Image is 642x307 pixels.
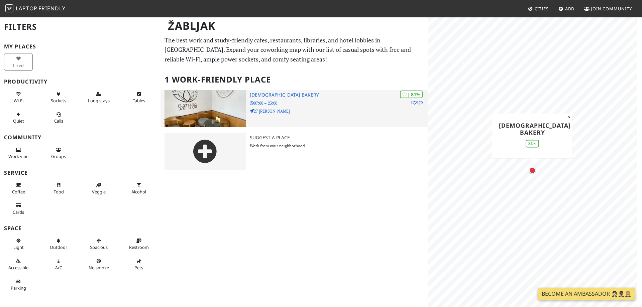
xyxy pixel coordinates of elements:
[13,244,24,250] span: Natural light
[133,98,145,104] span: Work-friendly tables
[535,6,549,12] span: Cities
[160,90,428,127] a: Shambhala Bakery | 81% 11 [DEMOGRAPHIC_DATA] Bakery 07:00 – 23:00 27 [PERSON_NAME]
[84,89,113,106] button: Long stays
[44,144,73,162] button: Groups
[84,179,113,197] button: Veggie
[528,166,537,175] div: Map marker
[12,189,25,195] span: Coffee
[4,276,33,294] button: Parking
[11,285,26,291] span: Parking
[124,179,153,197] button: Alcohol
[13,209,24,215] span: Credit cards
[565,6,575,12] span: Add
[124,235,153,253] button: Restroom
[44,235,73,253] button: Outdoor
[4,200,33,217] button: Cards
[8,265,28,271] span: Accessible
[16,5,37,12] span: Laptop
[124,89,153,106] button: Tables
[4,134,156,141] h3: Community
[92,189,106,195] span: Veggie
[525,3,551,15] a: Cities
[53,189,64,195] span: Food
[4,170,156,176] h3: Service
[54,118,63,124] span: Video/audio calls
[131,189,146,195] span: Alcohol
[400,91,423,98] div: | 81%
[4,79,156,85] h3: Productivity
[44,256,73,273] button: A/C
[14,98,23,104] span: Stable Wi-Fi
[4,235,33,253] button: Light
[50,244,67,250] span: Outdoor area
[5,4,13,12] img: LaptopFriendly
[165,69,424,90] h2: 1 Work-Friendly Place
[124,256,153,273] button: Pets
[163,17,427,35] h1: Žabljak
[556,3,577,15] a: Add
[566,113,572,121] button: Close popup
[134,265,143,271] span: Pet friendly
[4,109,33,127] button: Quiet
[250,100,428,106] p: 07:00 – 23:00
[44,179,73,197] button: Food
[4,89,33,106] button: Wi-Fi
[160,133,428,170] a: Suggest a Place Work from your neighborhood
[526,140,539,147] div: 81%
[44,109,73,127] button: Calls
[165,90,246,127] img: Shambhala Bakery
[250,135,428,141] h3: Suggest a Place
[4,179,33,197] button: Coffee
[250,92,428,98] h3: [DEMOGRAPHIC_DATA] Bakery
[8,153,28,159] span: People working
[4,256,33,273] button: Accessible
[250,143,428,149] p: Work from your neighborhood
[4,225,156,232] h3: Space
[165,35,424,64] p: The best work and study-friendly cafes, restaurants, libraries, and hotel lobbies in [GEOGRAPHIC_...
[55,265,62,271] span: Air conditioned
[411,100,423,106] p: 1 1
[4,144,33,162] button: Work vibe
[89,265,109,271] span: Smoke free
[581,3,635,15] a: Join Community
[499,121,571,136] a: [DEMOGRAPHIC_DATA] Bakery
[165,133,246,170] img: gray-place-d2bdb4477600e061c01bd816cc0f2ef0cfcb1ca9e3ad78868dd16fb2af073a21.png
[250,108,428,114] p: 27 [PERSON_NAME]
[51,98,66,104] span: Power sockets
[84,235,113,253] button: Spacious
[84,256,113,273] button: No smoke
[51,153,66,159] span: Group tables
[4,17,156,37] h2: Filters
[5,3,66,15] a: LaptopFriendly LaptopFriendly
[591,6,632,12] span: Join Community
[13,118,24,124] span: Quiet
[44,89,73,106] button: Sockets
[88,98,110,104] span: Long stays
[129,244,149,250] span: Restroom
[90,244,108,250] span: Spacious
[38,5,65,12] span: Friendly
[4,43,156,50] h3: My Places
